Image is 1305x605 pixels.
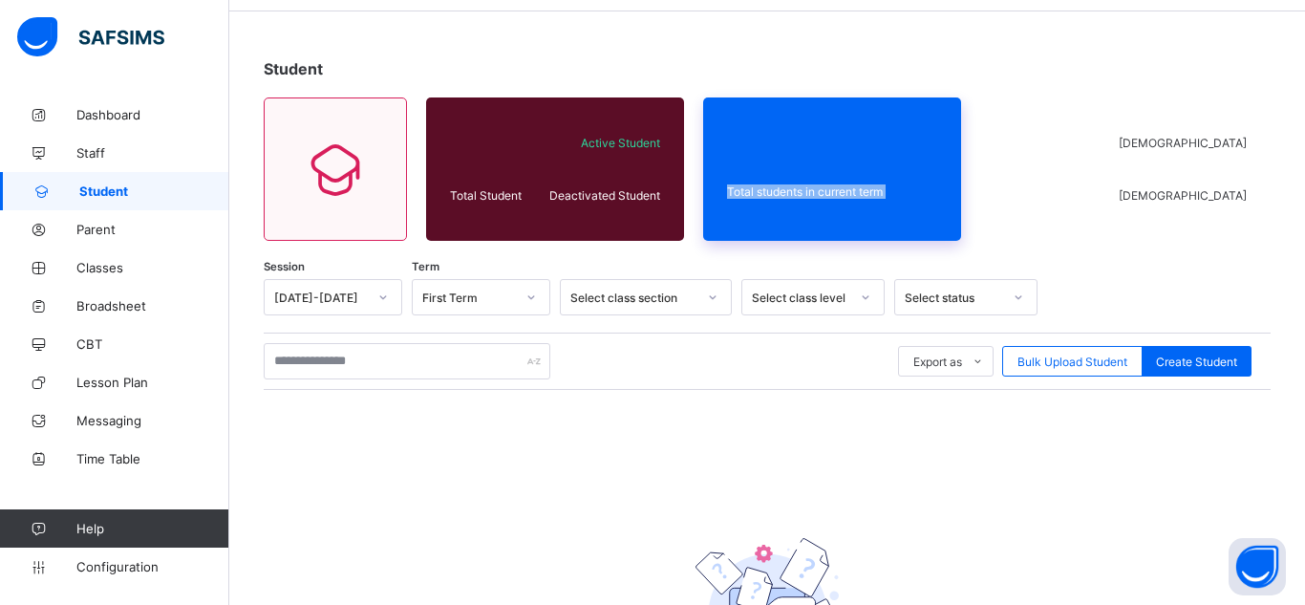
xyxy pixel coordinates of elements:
[76,298,229,313] span: Broadsheet
[76,145,229,161] span: Staff
[570,291,696,305] div: Select class section
[76,413,229,428] span: Messaging
[76,559,228,574] span: Configuration
[544,136,660,150] span: Active Student
[76,260,229,275] span: Classes
[76,521,228,536] span: Help
[422,291,515,305] div: First Term
[17,17,164,57] img: safsims
[445,184,539,207] div: Total Student
[1119,188,1247,203] span: [DEMOGRAPHIC_DATA]
[905,291,1002,305] div: Select status
[76,107,229,122] span: Dashboard
[264,260,305,273] span: Session
[412,260,439,273] span: Term
[1017,355,1127,369] span: Bulk Upload Student
[274,291,367,305] div: [DATE]-[DATE]
[752,291,849,305] div: Select class level
[727,184,937,199] span: Total students in current term
[76,375,229,390] span: Lesson Plan
[544,188,660,203] span: Deactivated Student
[1119,136,1247,150] span: [DEMOGRAPHIC_DATA]
[1156,355,1237,369] span: Create Student
[264,59,323,78] span: Student
[76,451,229,466] span: Time Table
[76,336,229,352] span: CBT
[76,222,229,237] span: Parent
[79,184,229,199] span: Student
[913,355,962,369] span: Export as
[1229,538,1286,595] button: Open asap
